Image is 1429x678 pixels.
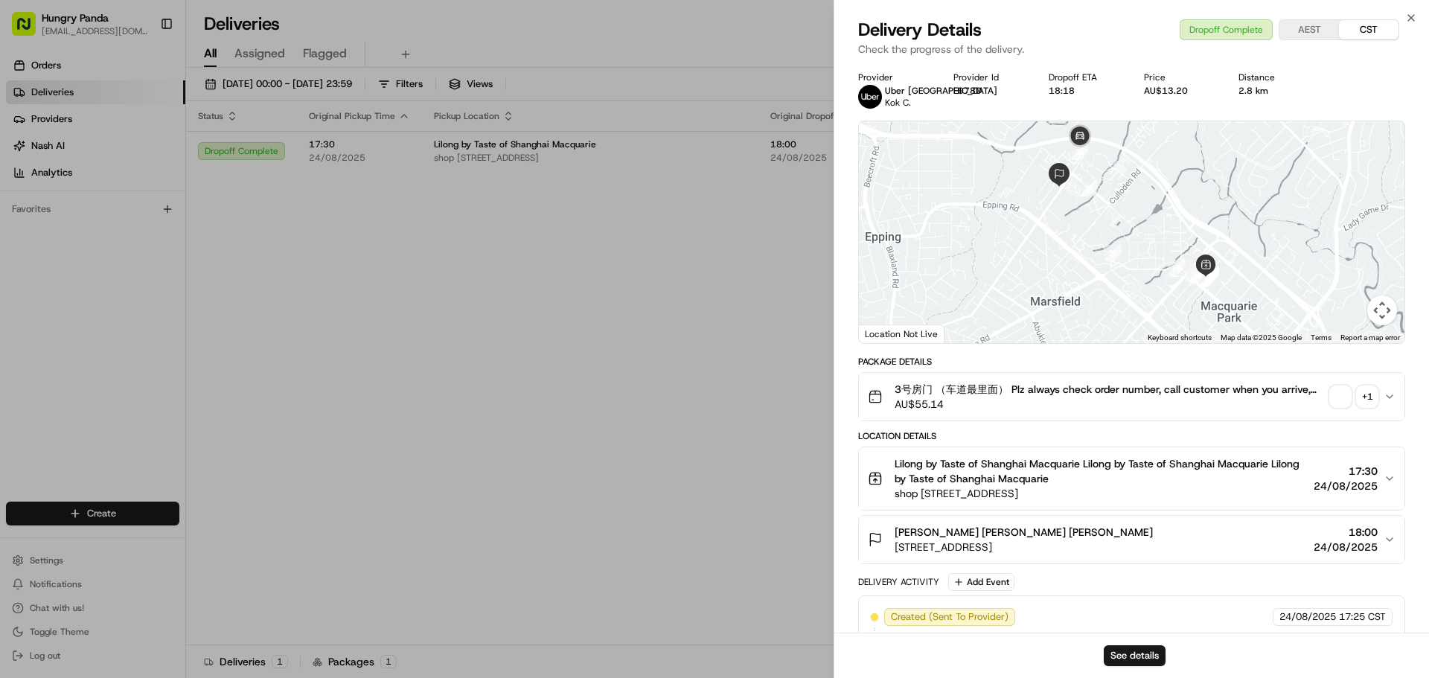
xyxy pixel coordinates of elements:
[15,334,27,346] div: 📗
[858,18,982,42] span: Delivery Details
[891,610,1008,624] span: Created (Sent To Provider)
[1144,71,1215,83] div: Price
[1238,85,1310,97] div: 2.8 km
[67,142,244,157] div: Start new chat
[1203,266,1219,283] div: 13
[1168,260,1184,276] div: 19
[1190,254,1206,270] div: 4
[895,525,1153,540] span: [PERSON_NAME] [PERSON_NAME] [PERSON_NAME]
[895,486,1308,501] span: shop [STREET_ADDRESS]
[124,231,129,243] span: •
[1314,525,1378,540] span: 18:00
[49,271,54,283] span: •
[141,333,239,348] span: API Documentation
[1072,144,1088,160] div: 22
[858,576,939,588] div: Delivery Activity
[15,142,42,169] img: 1736555255976-a54dd68f-1ca7-489b-9aae-adbdc363a1c4
[1314,479,1378,493] span: 24/08/2025
[953,85,982,97] button: E978D
[39,96,246,112] input: Clear
[1340,333,1400,342] a: Report a map error
[858,85,882,109] img: uber-new-logo.jpeg
[126,334,138,346] div: 💻
[105,368,180,380] a: Powered byPylon
[1189,255,1206,271] div: 7
[1081,180,1097,196] div: 21
[67,157,205,169] div: We're available if you need us!
[253,147,271,164] button: Start new chat
[858,430,1405,442] div: Location Details
[15,217,39,240] img: Bea Lacdao
[858,42,1405,57] p: Check the progress of the delivery.
[859,516,1404,563] button: [PERSON_NAME] [PERSON_NAME] [PERSON_NAME][STREET_ADDRESS]18:0024/08/2025
[120,327,245,354] a: 💻API Documentation
[1191,254,1207,270] div: 5
[1104,645,1166,666] button: See details
[1311,333,1332,342] a: Terms (opens in new tab)
[1203,267,1219,284] div: 16
[31,142,58,169] img: 1753817452368-0c19585d-7be3-40d9-9a41-2dc781b3d1eb
[953,71,1025,83] div: Provider Id
[863,324,912,343] img: Google
[1339,610,1386,624] span: 17:25 CST
[1105,245,1122,261] div: 20
[9,327,120,354] a: 📗Knowledge Base
[1357,386,1378,407] div: + 1
[1367,295,1397,325] button: Map camera controls
[858,71,930,83] div: Provider
[57,271,92,283] span: 8月15日
[858,356,1405,368] div: Package Details
[1221,333,1302,342] span: Map data ©2025 Google
[1148,333,1212,343] button: Keyboard shortcuts
[1339,20,1398,39] button: CST
[46,231,121,243] span: [PERSON_NAME]
[859,373,1404,420] button: 3号房门 （车道最里面） Plz always check order number, call customer when you arrive, any delivery issues, C...
[1238,71,1310,83] div: Distance
[30,333,114,348] span: Knowledge Base
[15,60,271,83] p: Welcome 👋
[895,456,1308,486] span: Lilong by Taste of Shanghai Macquarie Lilong by Taste of Shanghai Macquarie Lilong by Taste of Sh...
[15,15,45,45] img: Nash
[1144,85,1215,97] div: AU$13.20
[895,382,1324,397] span: 3号房门 （车道最里面） Plz always check order number, call customer when you arrive, any delivery issues, C...
[859,447,1404,510] button: Lilong by Taste of Shanghai Macquarie Lilong by Taste of Shanghai Macquarie Lilong by Taste of Sh...
[1186,257,1202,273] div: 1
[885,97,911,109] span: Kok C.
[1279,610,1336,624] span: 24/08/2025
[132,231,167,243] span: 8月19日
[1279,20,1339,39] button: AEST
[15,194,100,205] div: Past conversations
[30,231,42,243] img: 1736555255976-a54dd68f-1ca7-489b-9aae-adbdc363a1c4
[863,324,912,343] a: Open this area in Google Maps (opens a new window)
[1186,265,1202,281] div: 17
[948,573,1014,591] button: Add Event
[1187,258,1203,274] div: 6
[1314,540,1378,554] span: 24/08/2025
[1314,464,1378,479] span: 17:30
[859,324,944,343] div: Location Not Live
[231,191,271,208] button: See all
[895,540,1153,554] span: [STREET_ADDRESS]
[1049,71,1120,83] div: Dropoff ETA
[148,369,180,380] span: Pylon
[895,397,1324,412] span: AU$55.14
[1049,85,1120,97] div: 18:18
[885,85,997,97] span: Uber [GEOGRAPHIC_DATA]
[1189,267,1205,284] div: 18
[1330,386,1378,407] button: +1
